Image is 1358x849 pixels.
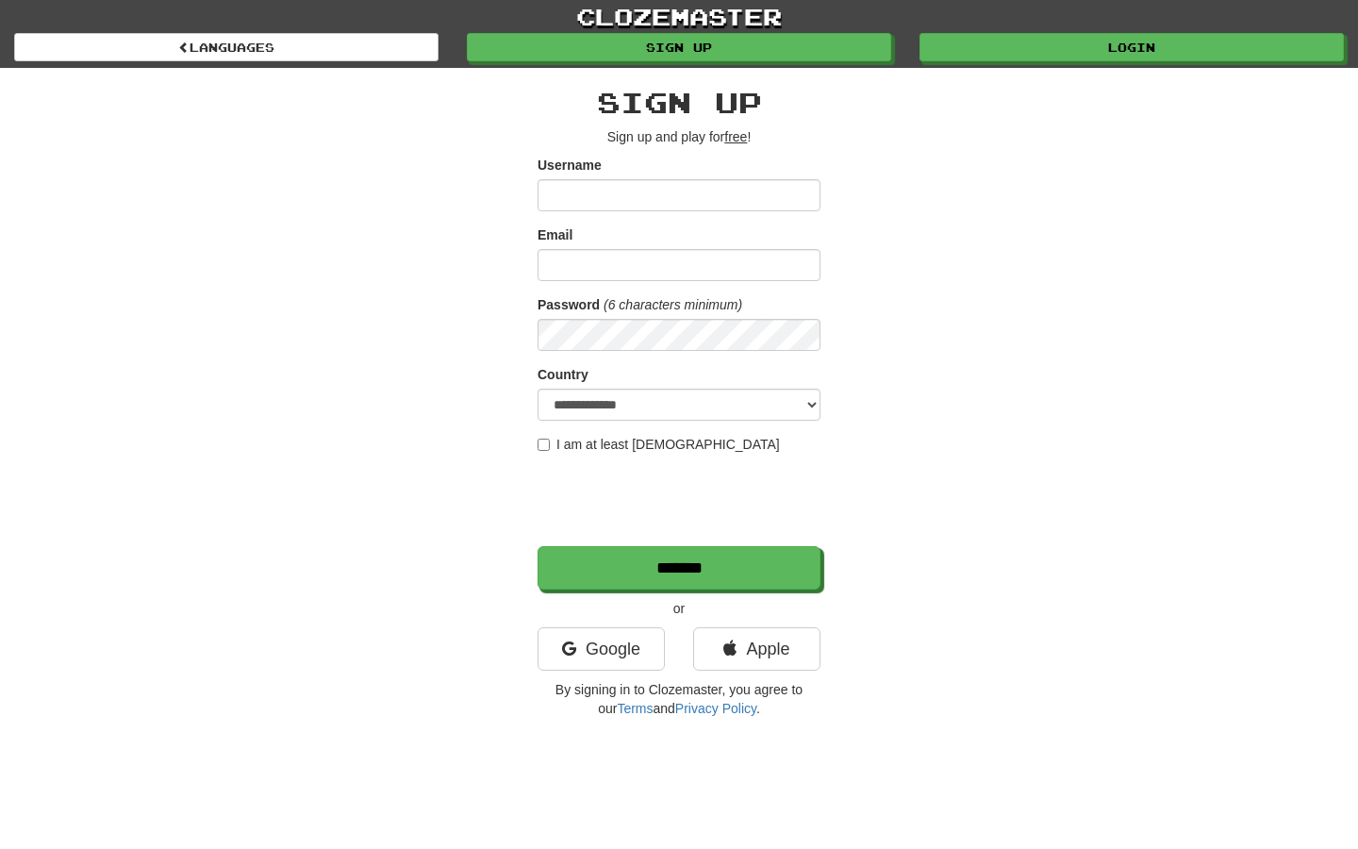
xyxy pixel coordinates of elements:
[538,439,550,451] input: I am at least [DEMOGRAPHIC_DATA]
[538,627,665,671] a: Google
[14,33,439,61] a: Languages
[675,701,756,716] a: Privacy Policy
[538,463,824,537] iframe: reCAPTCHA
[693,627,820,671] a: Apple
[538,365,588,384] label: Country
[538,435,780,454] label: I am at least [DEMOGRAPHIC_DATA]
[604,297,742,312] em: (6 characters minimum)
[538,295,600,314] label: Password
[724,129,747,144] u: free
[538,225,572,244] label: Email
[919,33,1344,61] a: Login
[467,33,891,61] a: Sign up
[538,599,820,618] p: or
[538,87,820,118] h2: Sign up
[538,127,820,146] p: Sign up and play for !
[538,680,820,718] p: By signing in to Clozemaster, you agree to our and .
[617,701,653,716] a: Terms
[538,156,602,175] label: Username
